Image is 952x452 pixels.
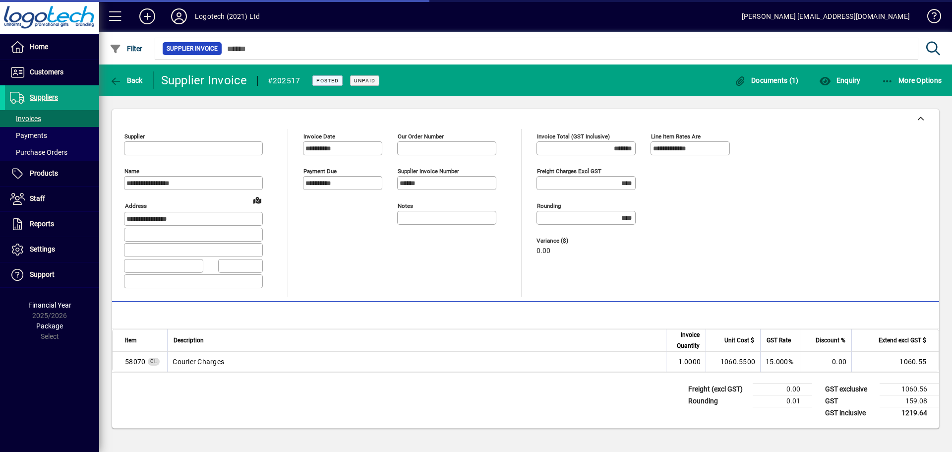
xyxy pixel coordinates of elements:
button: Back [107,71,145,89]
td: 1219.64 [880,407,939,419]
span: Documents (1) [734,76,799,84]
span: Posted [316,77,339,84]
td: 1.0000 [666,352,706,372]
span: Purchase Orders [10,148,67,156]
mat-label: Invoice Total (GST inclusive) [537,133,610,140]
button: Add [131,7,163,25]
a: Products [5,161,99,186]
td: 0.00 [800,352,851,372]
td: Courier Charges [167,352,666,372]
span: Supplier Invoice [167,44,218,54]
a: Customers [5,60,99,85]
span: Reports [30,220,54,228]
td: Rounding [683,395,753,407]
mat-label: Rounding [537,202,561,209]
a: Invoices [5,110,99,127]
button: Documents (1) [732,71,801,89]
button: Filter [107,40,145,58]
span: Suppliers [30,93,58,101]
button: Profile [163,7,195,25]
span: Courier Charges [125,357,145,367]
span: Package [36,322,63,330]
a: Payments [5,127,99,144]
td: 0.00 [753,383,812,395]
mat-label: Payment due [303,168,337,175]
span: Financial Year [28,301,71,309]
a: Support [5,262,99,287]
span: Invoices [10,115,41,123]
td: 1060.56 [880,383,939,395]
span: More Options [882,76,942,84]
a: Reports [5,212,99,237]
mat-label: Supplier invoice number [398,168,459,175]
a: Settings [5,237,99,262]
mat-label: Supplier [124,133,145,140]
button: Enquiry [817,71,863,89]
span: Payments [10,131,47,139]
app-page-header-button: Back [99,71,154,89]
td: GST inclusive [820,407,880,419]
span: Home [30,43,48,51]
td: 1060.55 [851,352,939,372]
td: GST [820,395,880,407]
span: Settings [30,245,55,253]
span: Discount % [816,335,845,346]
td: Freight (excl GST) [683,383,753,395]
mat-label: Name [124,168,139,175]
span: Description [174,335,204,346]
a: Purchase Orders [5,144,99,161]
mat-label: Our order number [398,133,444,140]
span: Support [30,270,55,278]
a: Staff [5,187,99,211]
mat-label: Invoice date [303,133,335,140]
a: View on map [249,192,265,208]
span: Staff [30,194,45,202]
span: Extend excl GST $ [879,335,926,346]
span: Filter [110,45,143,53]
div: #202517 [268,73,300,89]
span: Variance ($) [536,238,596,244]
span: Invoice Quantity [672,329,700,351]
a: Knowledge Base [920,2,940,34]
mat-label: Freight charges excl GST [537,168,601,175]
span: GST Rate [767,335,791,346]
button: More Options [879,71,945,89]
mat-label: Notes [398,202,413,209]
td: 159.08 [880,395,939,407]
span: Back [110,76,143,84]
div: Supplier Invoice [161,72,247,88]
td: 1060.5500 [706,352,760,372]
a: Home [5,35,99,60]
div: Logotech (2021) Ltd [195,8,260,24]
td: 0.01 [753,395,812,407]
td: 15.000% [760,352,800,372]
span: Item [125,335,137,346]
div: [PERSON_NAME] [EMAIL_ADDRESS][DOMAIN_NAME] [742,8,910,24]
span: GL [150,359,157,364]
span: Unit Cost $ [724,335,754,346]
span: Products [30,169,58,177]
span: Enquiry [819,76,860,84]
span: Customers [30,68,63,76]
td: GST exclusive [820,383,880,395]
span: 0.00 [536,247,550,255]
span: Unpaid [354,77,375,84]
mat-label: Line item rates are [651,133,701,140]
